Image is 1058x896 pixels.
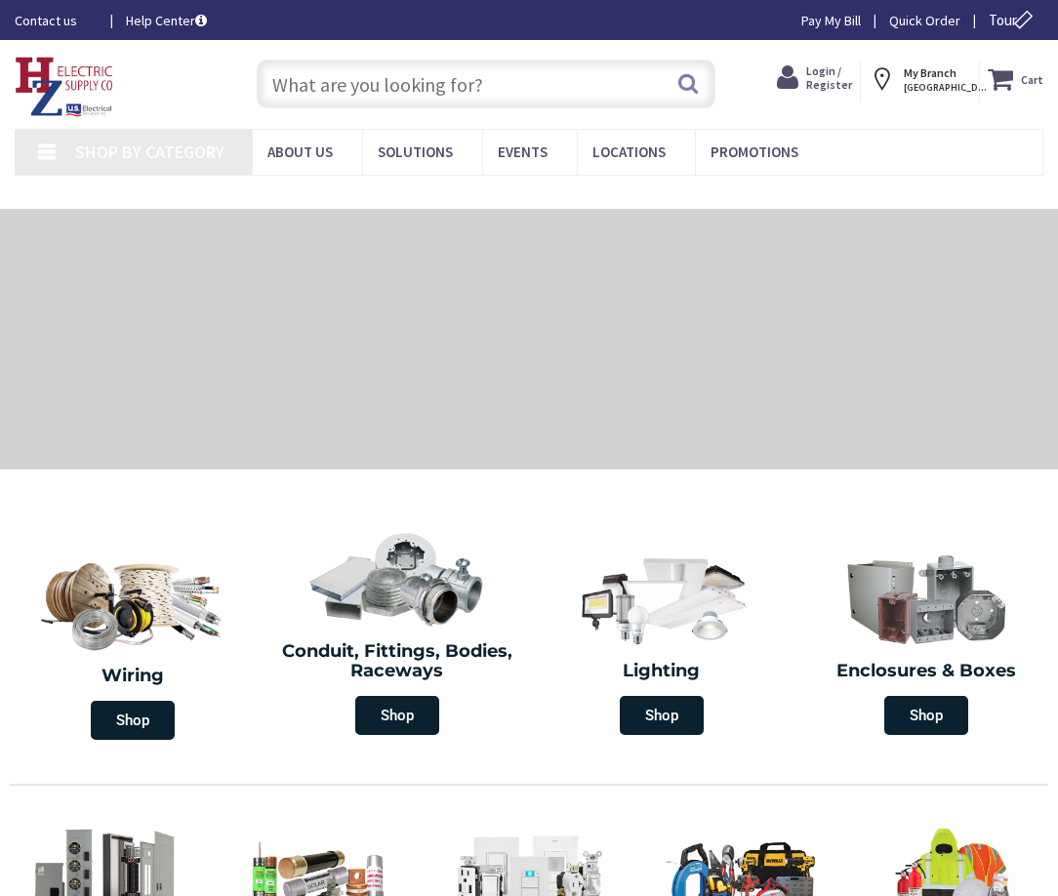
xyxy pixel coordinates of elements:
span: Shop [355,696,439,735]
span: [GEOGRAPHIC_DATA], [GEOGRAPHIC_DATA] [904,81,987,94]
span: Shop [884,696,968,735]
input: What are you looking for? [257,60,714,108]
a: Quick Order [889,11,960,30]
h2: Wiring [10,667,255,686]
span: Login / Register [806,63,852,92]
h2: Conduit, Fittings, Bodies, Raceways [279,642,514,681]
span: Solutions [378,143,453,161]
span: About Us [267,143,333,161]
span: Events [498,143,548,161]
span: Shop [91,701,175,740]
h2: Enclosures & Boxes [808,662,1043,681]
img: HZ Electric Supply [15,57,114,117]
span: Tour [989,11,1038,29]
a: Lighting Shop [534,543,789,745]
div: My Branch [GEOGRAPHIC_DATA], [GEOGRAPHIC_DATA] [869,61,971,97]
a: Contact us [15,11,95,30]
a: Conduit, Fittings, Bodies, Raceways Shop [269,523,524,745]
h2: Lighting [544,662,779,681]
span: Shop [620,696,704,735]
a: Help Center [126,11,207,30]
a: Cart [988,61,1043,97]
a: Enclosures & Boxes Shop [798,543,1053,745]
a: Login / Register [777,61,852,95]
strong: My Branch [904,65,956,80]
strong: Cart [1021,61,1043,97]
a: Pay My Bill [801,11,861,30]
span: Promotions [711,143,798,161]
span: Locations [592,143,666,161]
span: Shop By Category [75,141,224,163]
